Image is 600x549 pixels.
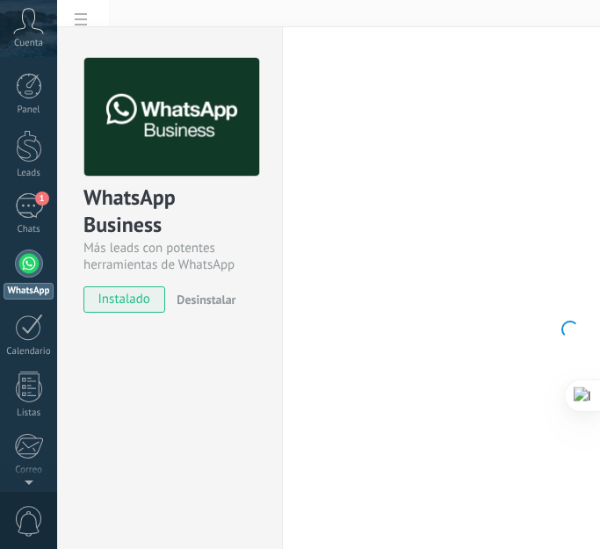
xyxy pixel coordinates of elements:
[4,105,54,116] div: Panel
[84,58,259,177] img: logo_main.png
[84,286,164,313] span: instalado
[177,292,235,307] span: Desinstalar
[83,184,257,240] div: WhatsApp Business
[4,283,54,300] div: WhatsApp
[170,286,235,313] button: Desinstalar
[4,168,54,179] div: Leads
[83,240,257,273] div: Más leads con potentes herramientas de WhatsApp
[4,346,54,358] div: Calendario
[4,224,54,235] div: Chats
[35,191,49,206] span: 1
[14,38,43,49] span: Cuenta
[4,465,54,476] div: Correo
[4,408,54,419] div: Listas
